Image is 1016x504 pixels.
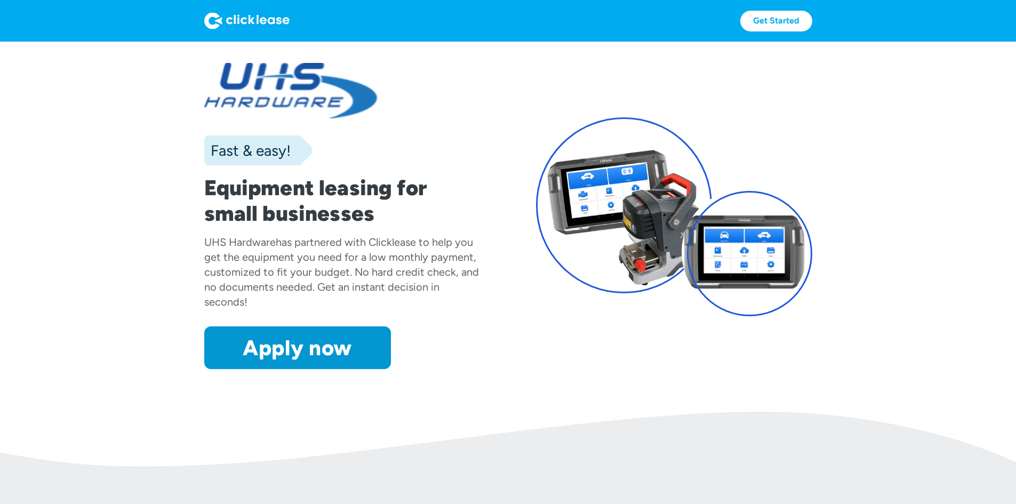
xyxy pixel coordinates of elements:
[204,326,391,369] a: Apply now
[740,11,812,31] a: Get Started
[204,12,290,29] img: Logo
[204,236,479,308] div: has partnered with Clicklease to help you get the equipment you need for a low monthly payment, c...
[204,140,291,161] div: Fast & easy!
[204,236,276,249] div: UHS Hardware
[204,175,481,226] h1: Equipment leasing for small businesses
